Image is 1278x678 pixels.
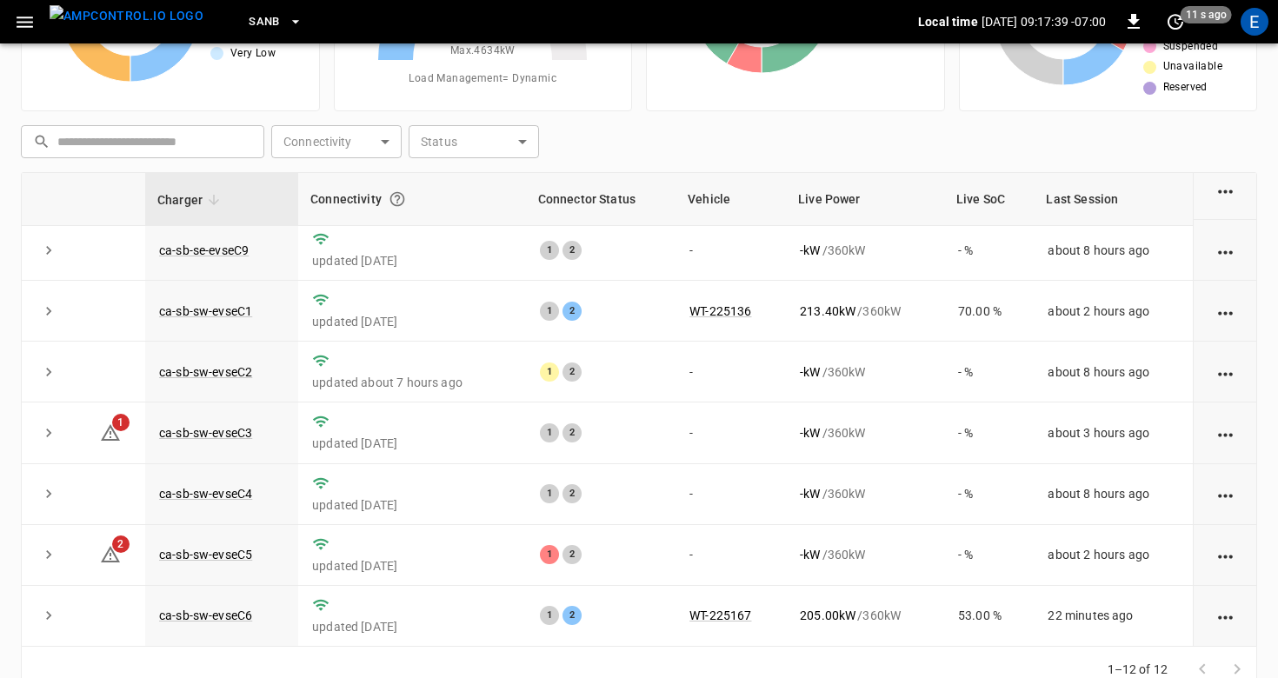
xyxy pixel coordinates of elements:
a: ca-sb-sw-evseC2 [159,365,252,379]
a: 1 [100,425,121,439]
div: / 360 kW [800,302,930,320]
div: 2 [562,302,582,321]
td: 70.00 % [944,281,1034,342]
span: 2 [112,535,130,553]
span: Charger [157,189,225,210]
button: set refresh interval [1162,8,1189,36]
td: - % [944,220,1034,281]
div: 1 [540,423,559,442]
div: action cell options [1215,424,1236,442]
div: action cell options [1215,242,1236,259]
div: 2 [562,241,582,260]
td: about 2 hours ago [1034,281,1193,342]
div: / 360 kW [800,485,930,502]
p: - kW [800,546,820,563]
button: expand row [36,359,62,385]
td: 22 minutes ago [1034,586,1193,647]
span: Unavailable [1163,58,1222,76]
button: expand row [36,602,62,628]
a: WT-225136 [689,304,751,318]
p: 213.40 kW [800,302,855,320]
a: ca-sb-se-evseC9 [159,243,249,257]
div: / 360 kW [800,242,930,259]
div: action cell options [1215,302,1236,320]
td: - [676,220,786,281]
span: Reserved [1163,79,1208,96]
img: ampcontrol.io logo [50,5,203,27]
th: Live Power [786,173,944,226]
div: / 360 kW [800,607,930,624]
a: WT-225167 [689,608,751,622]
div: Connectivity [310,183,514,215]
td: - [676,402,786,463]
div: action cell options [1215,546,1236,563]
div: action cell options [1215,181,1236,198]
td: - % [944,464,1034,525]
a: ca-sb-sw-evseC6 [159,608,252,622]
div: action cell options [1215,363,1236,381]
p: 1–12 of 12 [1108,661,1168,678]
div: 2 [562,362,582,382]
div: action cell options [1215,485,1236,502]
td: about 8 hours ago [1034,464,1193,525]
td: - % [944,342,1034,402]
div: action cell options [1215,607,1236,624]
p: updated about 7 hours ago [312,374,512,391]
button: expand row [36,298,62,324]
p: updated [DATE] [312,557,512,575]
td: - [676,464,786,525]
p: updated [DATE] [312,496,512,514]
p: updated [DATE] [312,618,512,635]
button: expand row [36,237,62,263]
th: Connector Status [526,173,676,226]
th: Vehicle [676,173,786,226]
button: expand row [36,420,62,446]
p: updated [DATE] [312,252,512,269]
td: about 8 hours ago [1034,342,1193,402]
td: - [676,342,786,402]
td: - [676,525,786,586]
div: / 360 kW [800,424,930,442]
a: ca-sb-sw-evseC3 [159,426,252,440]
div: 2 [562,545,582,564]
span: Load Management = Dynamic [409,70,556,88]
div: 2 [562,484,582,503]
a: ca-sb-sw-evseC4 [159,487,252,501]
div: 2 [562,606,582,625]
td: 53.00 % [944,586,1034,647]
td: - % [944,402,1034,463]
td: - % [944,525,1034,586]
th: Last Session [1034,173,1193,226]
p: - kW [800,363,820,381]
td: about 2 hours ago [1034,525,1193,586]
div: / 360 kW [800,363,930,381]
button: expand row [36,481,62,507]
p: 205.00 kW [800,607,855,624]
div: 1 [540,484,559,503]
p: [DATE] 09:17:39 -07:00 [982,13,1106,30]
td: about 3 hours ago [1034,402,1193,463]
div: 1 [540,545,559,564]
span: Max. 4634 kW [450,43,516,60]
div: / 360 kW [800,546,930,563]
a: ca-sb-sw-evseC1 [159,304,252,318]
button: Connection between the charger and our software. [382,183,413,215]
p: Local time [918,13,978,30]
div: 1 [540,362,559,382]
p: updated [DATE] [312,435,512,452]
span: Very Low [230,45,276,63]
td: about 8 hours ago [1034,220,1193,281]
span: SanB [249,12,280,32]
div: 1 [540,302,559,321]
a: 2 [100,547,121,561]
p: - kW [800,485,820,502]
p: updated [DATE] [312,313,512,330]
th: Live SoC [944,173,1034,226]
p: - kW [800,242,820,259]
p: - kW [800,424,820,442]
span: 1 [112,414,130,431]
span: 11 s ago [1181,6,1232,23]
button: expand row [36,542,62,568]
div: profile-icon [1241,8,1268,36]
div: 1 [540,241,559,260]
